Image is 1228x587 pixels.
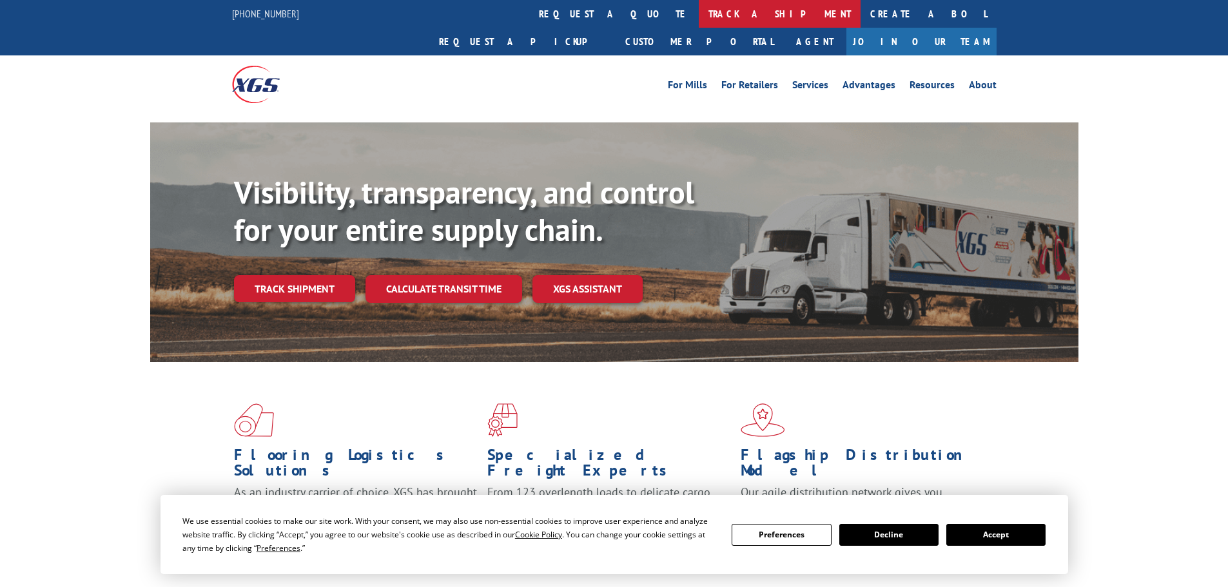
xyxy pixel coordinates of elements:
div: We use essential cookies to make our site work. With your consent, we may also use non-essential ... [182,514,716,555]
p: From 123 overlength loads to delicate cargo, our experienced staff knows the best way to move you... [487,485,731,542]
a: Join Our Team [846,28,997,55]
a: [PHONE_NUMBER] [232,7,299,20]
a: Agent [783,28,846,55]
h1: Flagship Distribution Model [741,447,984,485]
h1: Specialized Freight Experts [487,447,731,485]
a: Track shipment [234,275,355,302]
button: Preferences [732,524,831,546]
a: Calculate transit time [365,275,522,303]
span: Our agile distribution network gives you nationwide inventory management on demand. [741,485,978,515]
b: Visibility, transparency, and control for your entire supply chain. [234,172,694,249]
span: Cookie Policy [515,529,562,540]
img: xgs-icon-focused-on-flooring-red [487,403,518,437]
img: xgs-icon-total-supply-chain-intelligence-red [234,403,274,437]
a: Customer Portal [616,28,783,55]
h1: Flooring Logistics Solutions [234,447,478,485]
img: xgs-icon-flagship-distribution-model-red [741,403,785,437]
button: Decline [839,524,939,546]
a: For Retailers [721,80,778,94]
span: Preferences [257,543,300,553]
a: Advantages [843,80,895,94]
a: XGS ASSISTANT [532,275,643,303]
a: About [969,80,997,94]
a: For Mills [668,80,707,94]
a: Resources [910,80,955,94]
a: Services [792,80,828,94]
div: Cookie Consent Prompt [161,495,1068,574]
a: Request a pickup [429,28,616,55]
span: As an industry carrier of choice, XGS has brought innovation and dedication to flooring logistics... [234,485,477,530]
button: Accept [946,524,1046,546]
